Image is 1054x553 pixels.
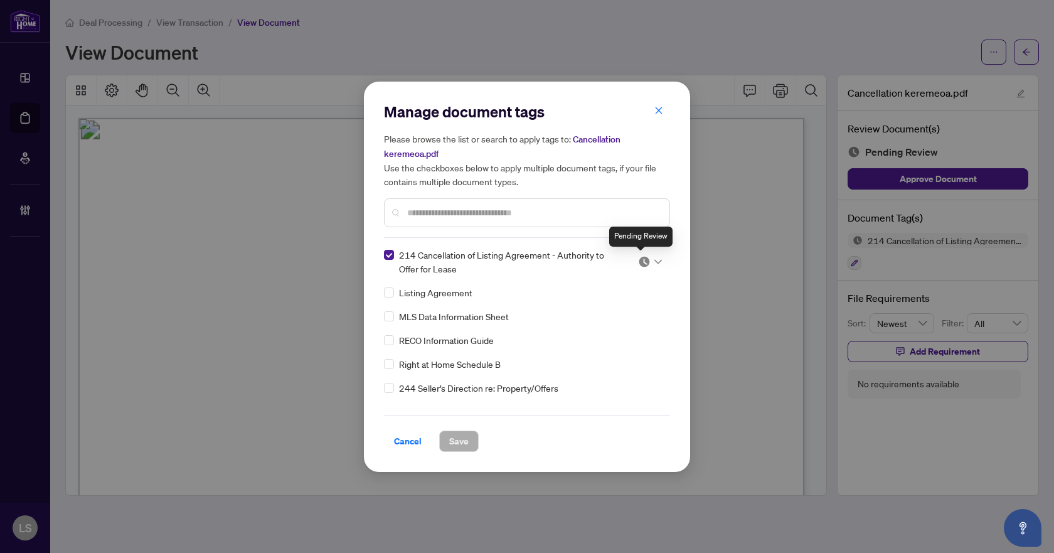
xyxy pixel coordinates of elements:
[399,333,494,347] span: RECO Information Guide
[384,102,670,122] h2: Manage document tags
[399,381,558,395] span: 244 Seller’s Direction re: Property/Offers
[439,431,479,452] button: Save
[638,255,651,268] img: status
[384,134,620,159] span: Cancellation keremeoa.pdf
[654,106,663,115] span: close
[399,248,623,276] span: 214 Cancellation of Listing Agreement - Authority to Offer for Lease
[394,431,422,451] span: Cancel
[609,227,673,247] div: Pending Review
[384,132,670,188] h5: Please browse the list or search to apply tags to: Use the checkboxes below to apply multiple doc...
[1004,509,1041,547] button: Open asap
[638,255,662,268] span: Pending Review
[399,357,501,371] span: Right at Home Schedule B
[399,286,472,299] span: Listing Agreement
[384,431,432,452] button: Cancel
[399,309,509,323] span: MLS Data Information Sheet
